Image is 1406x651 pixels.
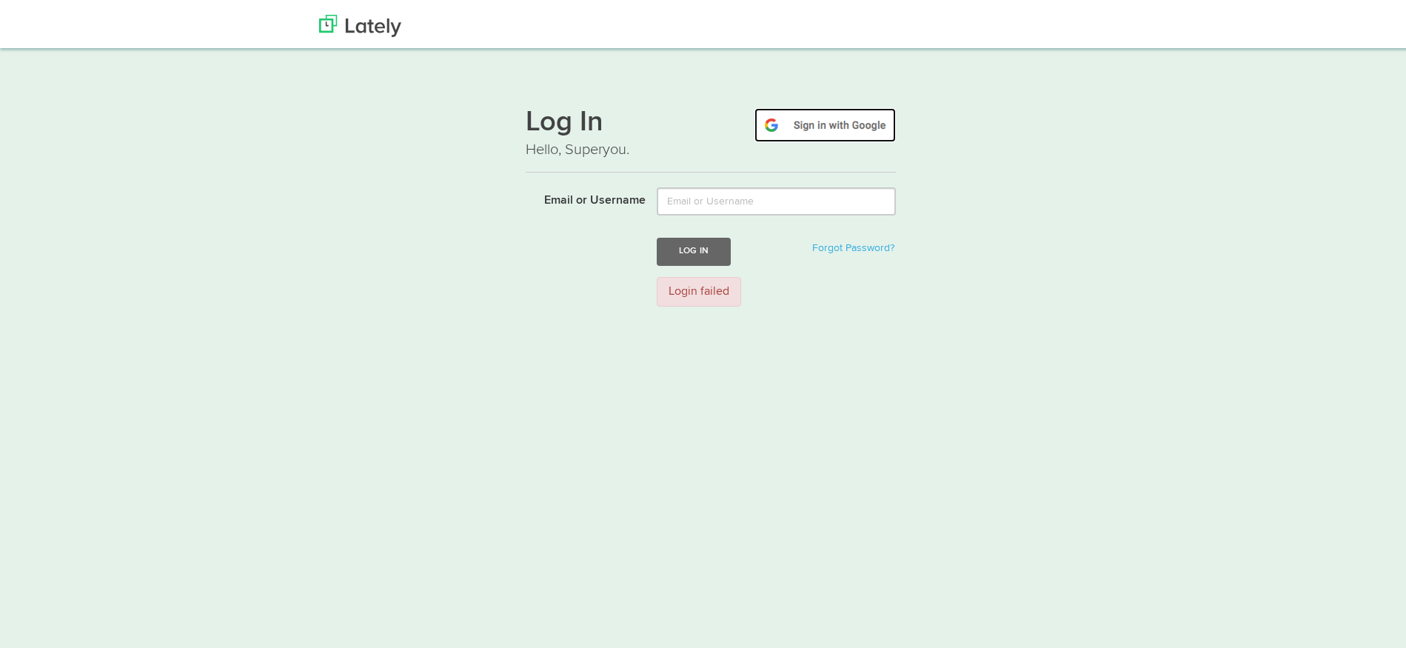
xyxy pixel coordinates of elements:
[754,104,896,138] img: google-signin.png
[657,234,731,261] button: Log In
[319,11,401,33] img: Lately
[526,104,896,136] h1: Log In
[515,184,646,206] label: Email or Username
[526,136,896,157] p: Hello, Superyou.
[812,239,894,250] a: Forgot Password?
[657,273,741,304] div: Login failed
[657,184,896,212] input: Email or Username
